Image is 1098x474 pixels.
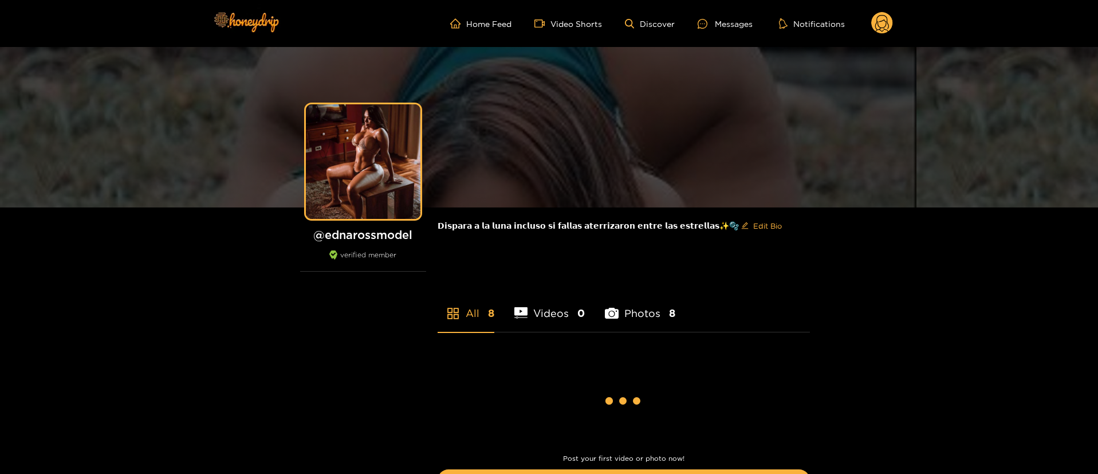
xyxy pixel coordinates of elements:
[698,17,753,30] div: Messages
[450,18,511,29] a: Home Feed
[438,280,494,332] li: All
[534,18,602,29] a: Video Shorts
[488,306,494,320] span: 8
[739,217,784,235] button: editEdit Bio
[669,306,675,320] span: 8
[577,306,585,320] span: 0
[534,18,550,29] span: video-camera
[438,455,810,463] p: Post your first video or photo now!
[625,19,675,29] a: Discover
[514,280,585,332] li: Videos
[300,228,426,242] h1: @ ednarossmodel
[776,18,848,29] button: Notifications
[438,207,810,244] div: 𝗗𝗶𝘀𝗽𝗮𝗿𝗮 𝗮 𝗹𝗮 𝗹𝘂𝗻𝗮 𝗶𝗻𝗰𝗹𝘂𝘀𝗼 𝘀𝗶 𝗳𝗮𝗹𝗹𝗮𝘀 𝗮𝘁𝗲𝗿𝗿𝗶𝘇𝗮𝗿𝗼𝗻 𝗲𝗻𝘁𝗿𝗲 𝗹𝗮𝘀 𝗲𝘀𝘁𝗿𝗲𝗹𝗹𝗮𝘀✨🫧
[741,222,749,230] span: edit
[300,250,426,272] div: verified member
[446,307,460,320] span: appstore
[605,280,675,332] li: Photos
[753,220,782,232] span: Edit Bio
[450,18,466,29] span: home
